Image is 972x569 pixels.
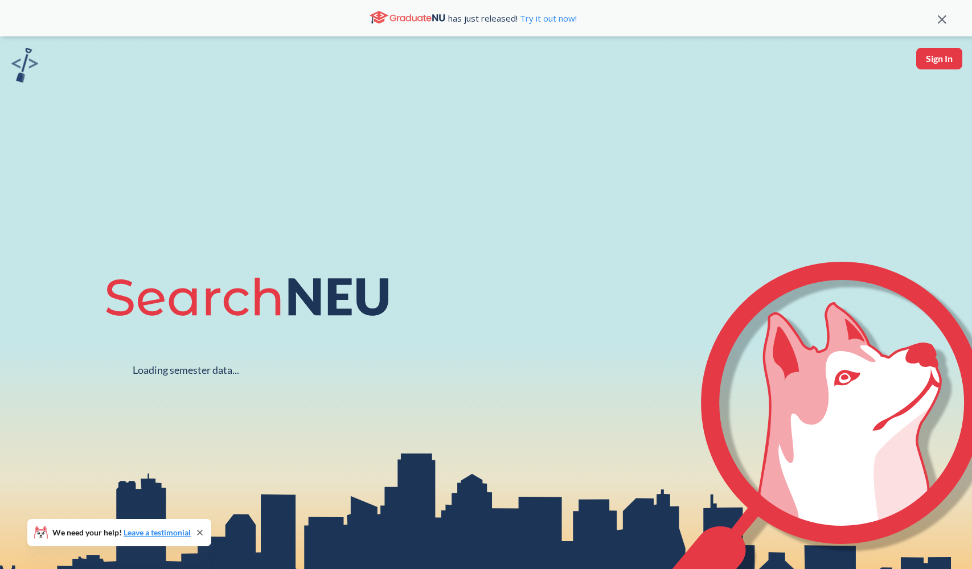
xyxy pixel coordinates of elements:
div: Loading semester data... [133,364,239,377]
span: We need your help! [52,529,191,537]
img: sandbox logo [11,48,38,83]
a: Leave a testimonial [124,527,191,537]
a: sandbox logo [11,48,38,86]
button: Sign In [916,48,962,69]
a: Try it out now! [518,13,577,24]
span: has just released! [448,12,577,24]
